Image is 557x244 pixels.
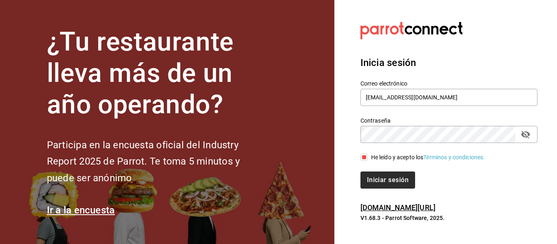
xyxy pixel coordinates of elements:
[360,203,435,212] a: [DOMAIN_NAME][URL]
[360,171,415,189] button: Iniciar sesión
[47,137,267,187] h2: Participa en la encuesta oficial del Industry Report 2025 de Parrot. Te toma 5 minutos y puede se...
[360,118,537,123] label: Contraseña
[360,89,537,106] input: Ingresa tu correo electrónico
[371,153,485,162] div: He leído y acepto los
[47,26,267,120] h1: ¿Tu restaurante lleva más de un año operando?
[360,214,537,222] p: V1.68.3 - Parrot Software, 2025.
[519,127,533,141] button: passwordField
[47,204,115,216] a: Ir a la encuesta
[360,81,537,86] label: Correo electrónico
[423,154,485,160] a: Términos y condiciones.
[360,55,537,70] h3: Inicia sesión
